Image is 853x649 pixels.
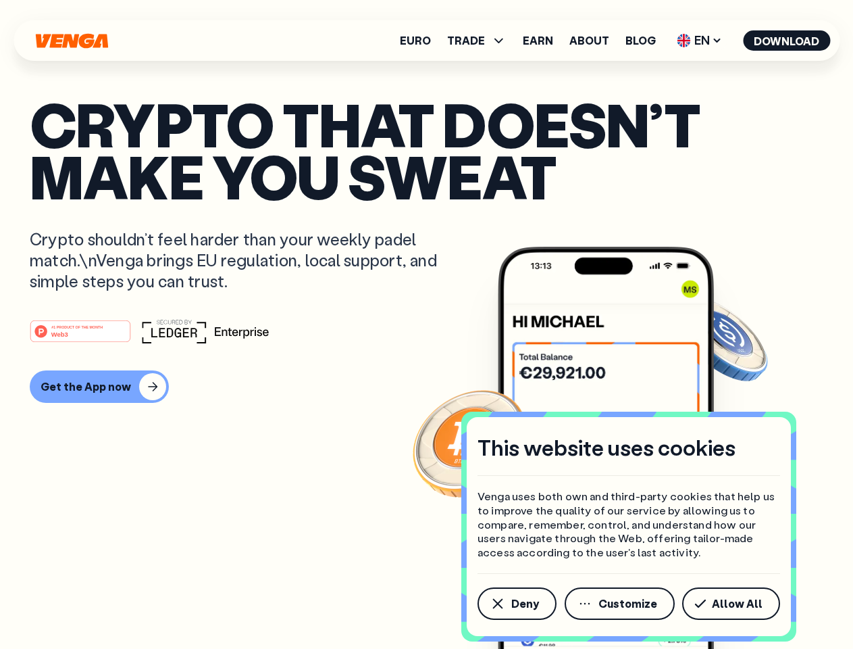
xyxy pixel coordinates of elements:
span: TRADE [447,35,485,46]
span: Allow All [712,598,762,609]
p: Crypto that doesn’t make you sweat [30,98,823,201]
span: Deny [511,598,539,609]
a: Get the App now [30,370,823,403]
button: Deny [477,587,557,620]
img: USDC coin [673,291,771,388]
span: EN [672,30,727,51]
span: TRADE [447,32,507,49]
img: Bitcoin [410,382,532,504]
a: #1 PRODUCT OF THE MONTHWeb3 [30,328,131,345]
button: Download [743,30,830,51]
a: Blog [625,35,656,46]
p: Venga uses both own and third-party cookies that help us to improve the quality of our service by... [477,489,780,560]
a: Euro [400,35,431,46]
tspan: Web3 [51,330,68,337]
tspan: #1 PRODUCT OF THE MONTH [51,324,103,329]
img: flag-uk [677,34,690,47]
div: Get the App now [41,380,131,393]
button: Get the App now [30,370,169,403]
button: Customize [565,587,675,620]
p: Crypto shouldn’t feel harder than your weekly padel match.\nVenga brings EU regulation, local sup... [30,229,457,292]
span: Customize [598,598,657,609]
a: Earn [523,35,553,46]
svg: Home [34,33,109,49]
a: About [569,35,609,46]
button: Allow All [682,587,780,620]
h4: This website uses cookies [477,433,735,462]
